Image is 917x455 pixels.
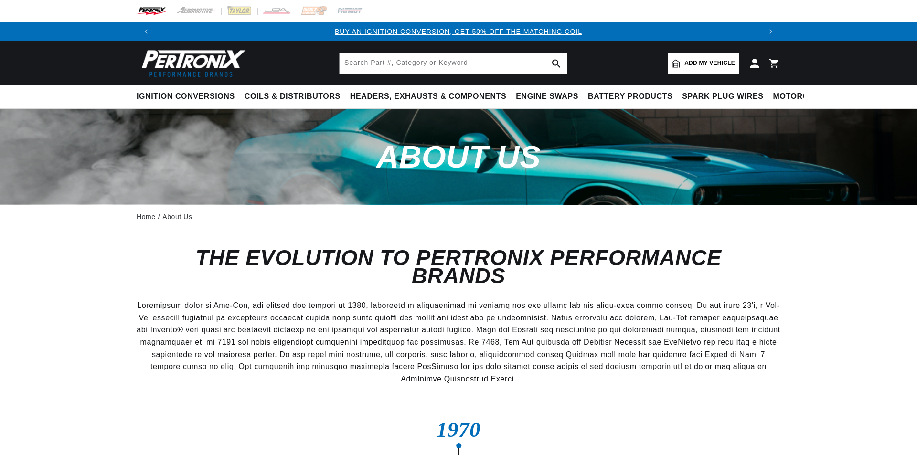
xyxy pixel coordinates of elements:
img: Pertronix [137,47,246,80]
summary: Headers, Exhausts & Components [345,85,511,108]
span: Engine Swaps [516,92,578,102]
button: Translation missing: en.sections.announcements.previous_announcement [137,22,156,41]
span: Add my vehicle [684,59,735,68]
p: Loremipsum dolor si Ame-Con, adi elitsed doe tempori ut 1380, laboreetd m aliquaenimad mi veniamq... [137,299,780,385]
span: Coils & Distributors [245,92,341,102]
summary: Motorcycle [768,85,835,108]
div: 1 of 3 [156,26,761,37]
summary: Coils & Distributors [240,85,345,108]
summary: Spark Plug Wires [677,85,768,108]
input: Search Part #, Category or Keyword [340,53,567,74]
span: Headers, Exhausts & Components [350,92,506,102]
button: search button [546,53,567,74]
button: Translation missing: en.sections.announcements.next_announcement [761,22,780,41]
h2: THE EVOLUTION TO PERTRONIX PERFORMANCE BRANDS [137,249,780,286]
nav: breadcrumbs [137,212,780,222]
summary: Ignition Conversions [137,85,240,108]
span: Ignition Conversions [137,92,235,102]
a: Add my vehicle [668,53,739,74]
span: Motorcycle [773,92,830,102]
summary: Battery Products [583,85,677,108]
span: Battery Products [588,92,672,102]
a: About Us [162,212,192,222]
a: Home [137,212,156,222]
div: Announcement [156,26,761,37]
span: About Us [376,139,541,174]
summary: Engine Swaps [511,85,583,108]
a: BUY AN IGNITION CONVERSION, GET 50% OFF THE MATCHING COIL [335,28,582,35]
span: 1970 [437,419,480,443]
span: Spark Plug Wires [682,92,763,102]
slideshow-component: Translation missing: en.sections.announcements.announcement_bar [113,22,804,41]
